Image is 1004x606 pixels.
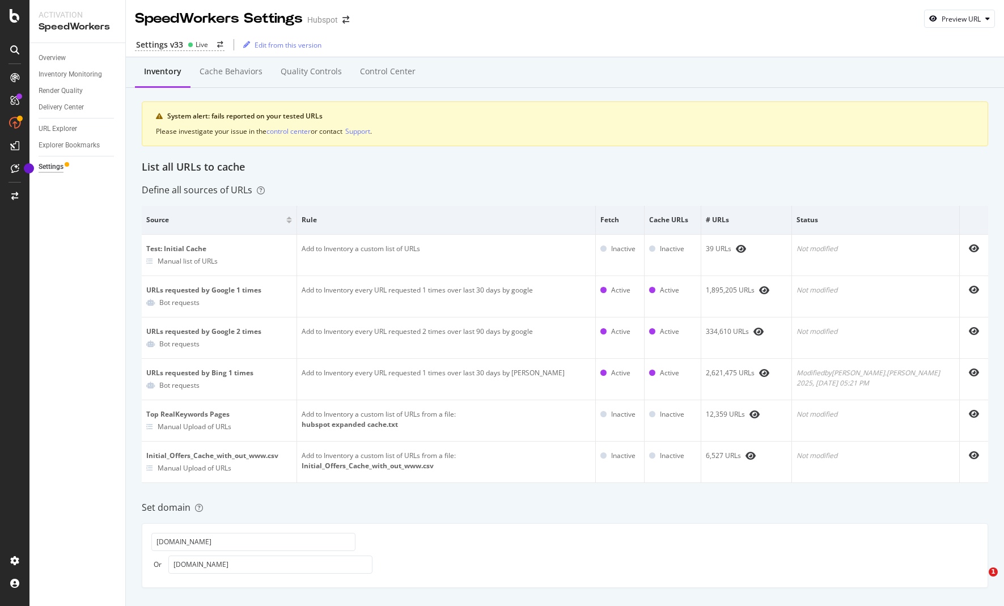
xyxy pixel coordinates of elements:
div: SpeedWorkers Settings [135,9,303,28]
div: eye [749,410,760,419]
span: # URLs [706,215,784,225]
div: 1,895,205 URLs [706,285,787,295]
div: Set domain [142,501,988,514]
span: Rule [302,215,588,225]
div: 6,527 URLs [706,451,787,461]
div: eye [969,409,979,418]
div: eye [759,286,769,295]
div: Edit from this version [255,40,321,50]
div: Not modified [797,244,955,254]
div: Active [660,285,679,295]
div: Preview URL [942,14,981,24]
div: Not modified [797,451,955,461]
div: System alert: fails reported on your tested URLs [167,111,974,121]
div: eye [969,451,979,460]
div: Active [660,368,679,378]
div: Top RealKeywords Pages [146,409,292,419]
div: arrow-right-arrow-left [342,16,349,24]
div: 39 URLs [706,244,787,254]
div: Bot requests [159,380,200,390]
div: Inactive [611,451,636,461]
div: Cache behaviors [200,66,262,77]
div: Initial_Offers_Cache_with_out_www.csv [146,451,292,461]
span: 1 [989,567,998,577]
div: eye [969,327,979,336]
div: Explorer Bookmarks [39,139,100,151]
div: URLs requested by Bing 1 times [146,368,292,378]
div: Not modified [797,327,955,337]
div: Add to Inventory a custom list of URLs from a file: [302,451,591,461]
a: Delivery Center [39,101,117,113]
div: Hubspot [307,14,338,26]
a: Inventory Monitoring [39,69,117,80]
div: eye [969,368,979,377]
div: Inactive [611,244,636,254]
a: Explorer Bookmarks [39,139,117,151]
div: SpeedWorkers [39,20,116,33]
div: warning banner [142,101,988,146]
span: Fetch [600,215,637,225]
div: Manual Upload of URLs [158,422,231,431]
div: Manual list of URLs [158,256,218,266]
div: Active [660,327,679,337]
div: Settings v33 [136,39,183,50]
div: Live [196,40,208,49]
div: Control Center [360,66,416,77]
iframe: Intercom live chat [965,567,993,595]
div: List all URLs to cache [142,160,988,175]
div: Active [611,368,630,378]
div: Or [151,560,164,569]
div: Active [611,285,630,295]
div: Inventory [144,66,181,77]
button: Preview URL [924,10,995,28]
div: Inactive [611,409,636,419]
div: Modified by [PERSON_NAME].[PERSON_NAME] 2025, [DATE] 05:21 PM [797,368,955,388]
div: Tooltip anchor [24,163,34,173]
div: Inactive [660,451,684,461]
a: Overview [39,52,117,64]
div: Define all sources of URLs [142,184,265,197]
div: Inactive [660,244,684,254]
div: eye [759,368,769,378]
button: control center [266,126,311,137]
div: Bot requests [159,298,200,307]
div: 12,359 URLs [706,409,787,419]
div: Inactive [660,409,684,419]
div: Render Quality [39,85,83,97]
div: Bot requests [159,339,200,349]
div: Manual Upload of URLs [158,463,231,473]
div: Quality Controls [281,66,342,77]
div: hubspot expanded cache.txt [302,419,591,430]
a: Render Quality [39,85,117,97]
span: Cache URLs [649,215,693,225]
td: Add to Inventory every URL requested 1 times over last 30 days by google [297,276,596,317]
div: URL Explorer [39,123,77,135]
a: Settings [39,161,117,173]
span: Source [146,215,283,225]
div: 2,621,475 URLs [706,368,787,378]
div: Delivery Center [39,101,84,113]
span: Status [797,215,952,225]
div: Initial_Offers_Cache_with_out_www.csv [302,461,591,471]
div: eye [753,327,764,336]
div: control center [266,126,311,136]
a: URL Explorer [39,123,117,135]
button: Edit from this version [239,36,321,54]
div: Support [345,126,370,136]
div: Activation [39,9,116,20]
div: Inventory Monitoring [39,69,102,80]
div: eye [736,244,746,253]
td: Add to Inventory every URL requested 2 times over last 90 days by google [297,317,596,359]
div: Add to Inventory a custom list of URLs from a file: [302,409,591,419]
div: Not modified [797,409,955,419]
div: Please investigate your issue in the or contact . [156,126,974,137]
div: eye [969,244,979,253]
div: Active [611,327,630,337]
div: arrow-right-arrow-left [217,41,223,48]
div: Test: Initial Cache [146,244,292,254]
button: Support [345,126,370,137]
div: Overview [39,52,66,64]
div: URLs requested by Google 1 times [146,285,292,295]
td: Add to Inventory a custom list of URLs [297,235,596,276]
td: Add to Inventory every URL requested 1 times over last 30 days by [PERSON_NAME] [297,359,596,400]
